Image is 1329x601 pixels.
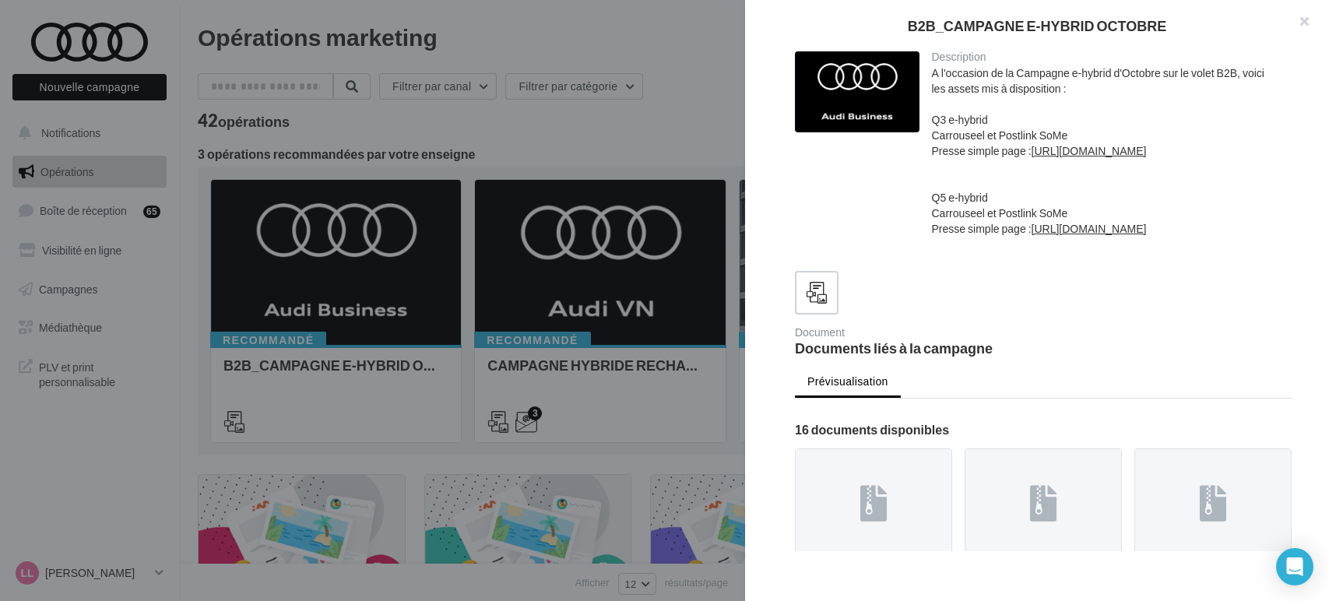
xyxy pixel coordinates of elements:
[795,341,1037,355] div: Documents liés à la campagne
[932,51,1280,62] div: Description
[795,327,1037,338] div: Document
[1032,222,1147,235] a: [URL][DOMAIN_NAME]
[1276,548,1313,585] div: Open Intercom Messenger
[770,19,1304,33] div: B2B_CAMPAGNE E-HYBRID OCTOBRE
[795,424,1292,436] div: 16 documents disponibles
[1032,144,1147,157] a: [URL][DOMAIN_NAME]
[932,65,1280,252] div: A l'occasion de la Campagne e-hybrid d'Octobre sur le volet B2B, voici les assets mis à dispositi...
